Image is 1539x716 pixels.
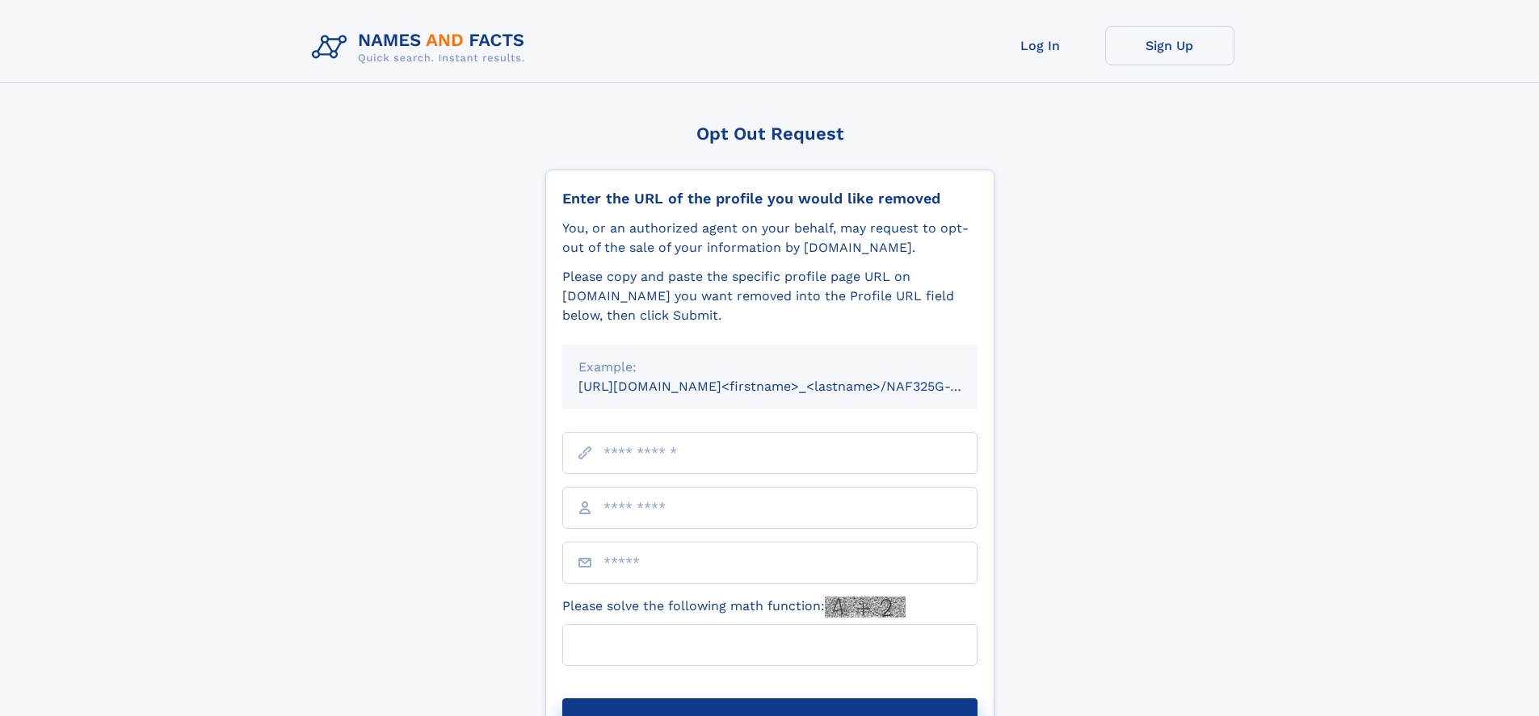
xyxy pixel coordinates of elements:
[578,358,961,377] div: Example:
[976,26,1105,65] a: Log In
[305,26,538,69] img: Logo Names and Facts
[562,219,978,258] div: You, or an authorized agent on your behalf, may request to opt-out of the sale of your informatio...
[578,379,1008,394] small: [URL][DOMAIN_NAME]<firstname>_<lastname>/NAF325G-xxxxxxxx
[562,190,978,207] div: Enter the URL of the profile you would like removed
[545,124,994,144] div: Opt Out Request
[562,597,906,618] label: Please solve the following math function:
[1105,26,1234,65] a: Sign Up
[562,267,978,325] div: Please copy and paste the specific profile page URL on [DOMAIN_NAME] you want removed into the Pr...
